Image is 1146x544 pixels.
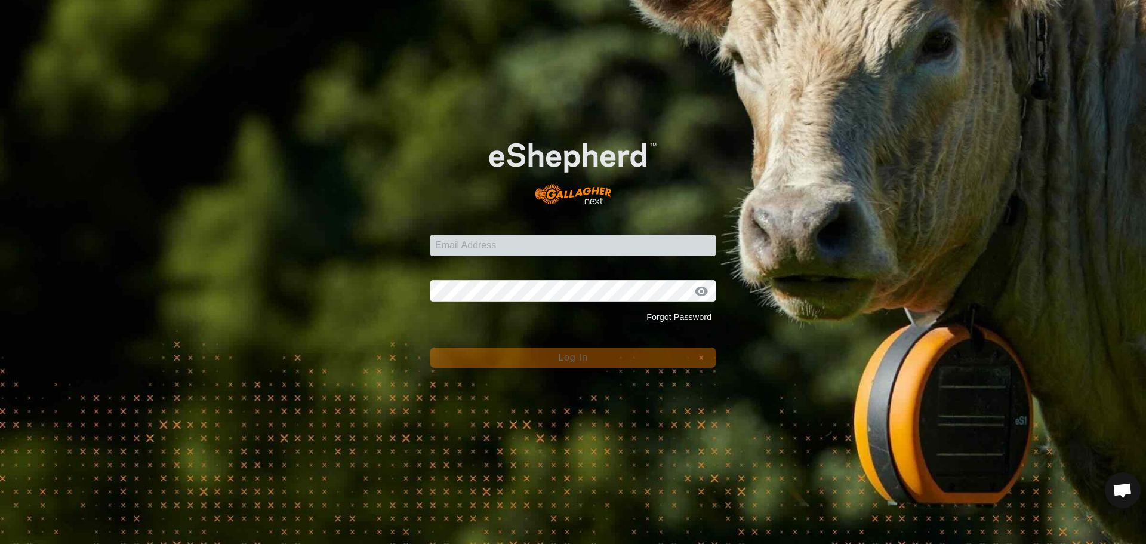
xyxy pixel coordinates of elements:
a: Open chat [1105,472,1141,508]
input: Email Address [430,235,716,256]
span: Log In [558,352,587,362]
a: Forgot Password [646,312,711,322]
img: E-shepherd Logo [458,119,688,217]
button: Log In [430,348,716,368]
